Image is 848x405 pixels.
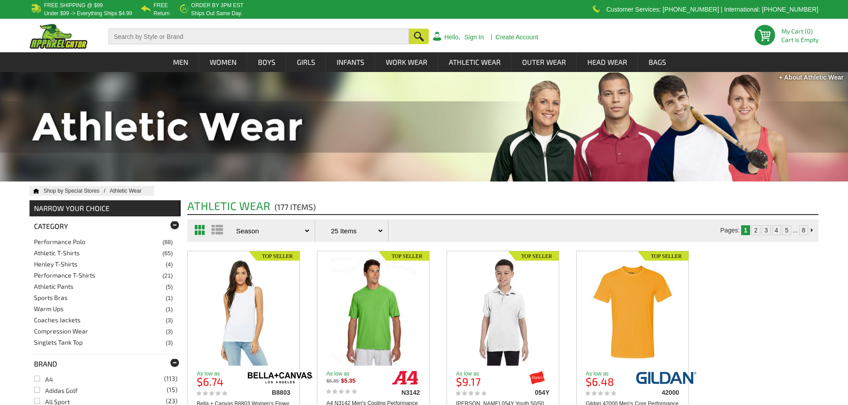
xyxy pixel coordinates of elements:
[34,271,95,279] a: Performance T-Shirts
[30,200,180,216] div: NARROW YOUR CHOICE
[34,249,80,257] a: Athletic T-Shirts
[34,260,77,268] a: Henley T-Shirts
[166,338,173,347] span: (3)
[34,238,85,245] a: Performance Polo
[191,11,244,16] p: ships out same day.
[447,258,559,366] a: Hanes Stedman 054Y Youth 50/50 Jersey Knit Polo
[390,371,420,384] img: a4/n3142
[326,371,375,376] p: As low as
[197,375,224,388] b: $6.74
[247,371,314,384] img: bella-canvas/b8803
[154,11,170,16] p: Return
[525,371,549,384] img: hanes/054y
[162,238,173,247] span: (88)
[162,249,173,258] span: (65)
[811,228,813,232] img: Next Page
[741,225,750,235] td: 1
[191,2,244,8] b: Order by 3PM EST
[631,389,679,396] div: 42000
[456,375,481,388] b: $9.17
[586,371,634,376] p: As low as
[287,52,325,72] a: Girls
[379,251,429,261] img: Top Seller
[779,73,844,82] div: + About Athletic Wear
[606,7,818,12] p: Customer Services: [PHONE_NUMBER] | International: [PHONE_NUMBER]
[802,227,806,234] a: 8
[781,37,818,43] span: Cart is Empty
[577,258,688,366] a: Gildan 42000 Men's Core Performance T-Shirt
[638,52,676,72] a: Bags
[317,258,429,366] a: A4 N3142 Men's Cooling Performance Tee
[166,398,177,404] span: (23)
[460,258,546,366] img: Hanes Stedman 054Y Youth 50/50 Jersey Knit Polo
[167,387,177,393] span: (15)
[30,354,179,373] div: Brand
[34,327,88,335] a: Compression Wear
[30,24,88,49] img: ApparelGator
[44,11,132,16] p: under $99 -> everything ships $4.99
[577,52,637,72] a: Head Wear
[586,375,614,388] b: $6.48
[197,371,245,376] p: As low as
[154,2,168,8] b: Free
[785,227,789,234] a: 5
[764,227,768,234] a: 3
[512,52,576,72] a: Outer Wear
[199,52,247,72] a: Women
[201,258,287,366] img: Bella + Canvas B8803 Women's Flowy Scoop Muscle T Shirt
[163,52,198,72] a: Men
[166,327,173,336] span: (3)
[508,251,559,261] img: Top Seller
[34,294,68,301] a: Sports Bras
[636,371,697,384] img: gildan/42000
[166,260,173,269] span: (4)
[30,216,179,236] div: Category
[44,2,103,8] b: Free Shipping @ $99
[34,283,73,290] a: Athletic Pants
[326,52,375,72] a: Infants
[43,188,110,194] a: Shop by Special Stores
[166,294,173,303] span: (1)
[34,375,53,383] a: A4(113)
[775,227,778,234] a: 4
[249,251,300,261] img: Top Seller
[341,377,356,384] b: $5.35
[164,375,177,382] span: (113)
[242,389,291,396] div: B8803
[166,316,173,325] span: (3)
[188,258,300,366] a: Bella + Canvas B8803 Women's Flowy Scoop Muscle T Shirt
[166,283,173,291] span: (5)
[166,305,173,314] span: (1)
[34,305,63,312] a: Warm Ups
[330,258,417,366] img: A4 N3142 Men's Cooling Performance Tee
[34,338,83,346] a: Singlets Tank Top
[34,387,77,394] a: Adidas Golf(15)
[274,202,316,215] span: (177 items)
[754,227,758,234] a: 2
[439,52,511,72] a: Athletic Wear
[187,200,818,214] h2: Athletic Wear
[464,34,484,40] a: Sign In
[110,188,150,194] a: Athletic Wear
[372,389,420,396] div: N3142
[109,29,409,44] input: Search by Style or Brand
[793,225,798,235] td: ...
[162,271,173,280] span: (21)
[248,52,286,72] a: Boys
[375,52,438,72] a: Work Wear
[326,378,339,384] b: $5.35
[444,34,460,40] a: Hello,
[720,225,740,235] td: Pages:
[502,389,550,396] div: 054Y
[495,34,538,40] a: Create Account
[456,371,504,376] p: As low as
[34,316,80,324] a: Coaches Jackets
[638,251,688,261] img: Top Seller
[590,258,676,366] img: Gildan 42000 Men's Core Performance T-Shirt
[781,28,815,34] li: My Cart (0)
[30,188,39,194] a: Home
